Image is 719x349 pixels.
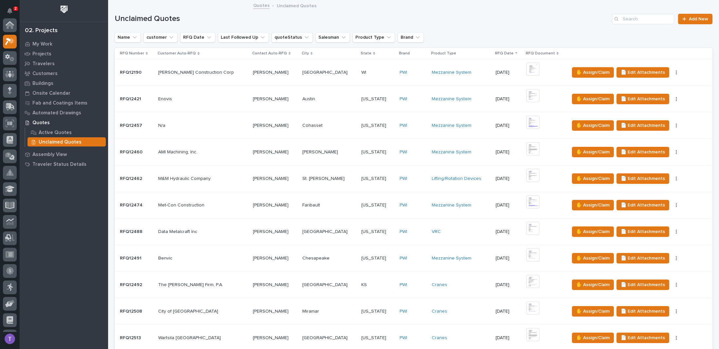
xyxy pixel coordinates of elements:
a: Quotes [253,1,270,9]
a: Onsite Calendar [20,88,108,98]
p: Brand [399,50,410,57]
a: Active Quotes [25,128,108,137]
button: ✋ Assign/Claim [572,67,614,78]
p: State [361,50,371,57]
p: RFQ Number [120,50,144,57]
a: Traveler Status Details [20,159,108,169]
button: Notifications [3,4,17,18]
p: Projects [32,51,51,57]
p: Unclaimed Quotes [277,2,316,9]
p: [DATE] [496,229,521,235]
button: 📄 Edit Attachments [616,94,669,104]
span: 📄 Edit Attachments [621,228,665,236]
p: WI [361,68,368,75]
p: Traveler Status Details [32,162,86,167]
p: 2 [14,6,17,11]
div: Notifications2 [8,8,17,18]
span: 📄 Edit Attachments [621,68,665,76]
tr: RFQ12190RFQ12190 [PERSON_NAME] Construction Corp[PERSON_NAME] Construction Corp [PERSON_NAME][PER... [115,59,712,86]
a: Quotes [20,118,108,127]
p: [DATE] [496,149,521,155]
button: 📄 Edit Attachments [616,120,669,131]
a: VRC [432,229,441,235]
button: Salesman [315,32,350,43]
p: [DATE] [496,282,521,288]
p: Onsite Calendar [32,90,70,96]
p: [US_STATE] [361,334,388,341]
a: Projects [20,49,108,59]
p: Data Metalcraft Inc [158,228,199,235]
p: [PERSON_NAME] Construction Corp [158,68,235,75]
p: [PERSON_NAME] [253,201,290,208]
p: [PERSON_NAME] [253,254,290,261]
span: 📄 Edit Attachments [621,334,665,342]
a: Fab and Coatings Items [20,98,108,108]
span: ✋ Assign/Claim [576,95,610,103]
span: ✋ Assign/Claim [576,148,610,156]
button: 📄 Edit Attachments [616,200,669,210]
p: RFQ12513 [120,334,142,341]
tr: RFQ12492RFQ12492 The [PERSON_NAME] Firm, P.A.The [PERSON_NAME] Firm, P.A. [PERSON_NAME][PERSON_NA... [115,272,712,298]
a: Automated Drawings [20,108,108,118]
p: Benvic [158,254,174,261]
p: RFQ12462 [120,175,143,182]
a: PWI [400,176,407,182]
p: Miramar [302,307,320,314]
p: [DATE] [496,176,521,182]
p: Fab and Coatings Items [32,100,87,106]
p: [PERSON_NAME] [253,307,290,314]
tr: RFQ12462RFQ12462 M&M Hydraulic CompanyM&M Hydraulic Company [PERSON_NAME][PERSON_NAME] St. [PERSO... [115,165,712,192]
tr: RFQ12508RFQ12508 City of [GEOGRAPHIC_DATA]City of [GEOGRAPHIC_DATA] [PERSON_NAME][PERSON_NAME] Mi... [115,298,712,325]
p: Active Quotes [39,130,72,136]
div: Search [612,14,674,24]
p: [PERSON_NAME] [253,95,290,102]
p: [US_STATE] [361,148,388,155]
button: ✋ Assign/Claim [572,120,614,131]
tr: RFQ12488RFQ12488 Data Metalcraft IncData Metalcraft Inc [PERSON_NAME][PERSON_NAME] [GEOGRAPHIC_DA... [115,219,712,245]
p: Buildings [32,81,53,87]
button: 📄 Edit Attachments [616,333,669,343]
a: PWI [400,335,407,341]
a: Cranes [432,309,447,314]
a: PWI [400,96,407,102]
p: [US_STATE] [361,201,388,208]
p: Austin [302,95,316,102]
p: Quotes [32,120,50,126]
button: ✋ Assign/Claim [572,306,614,317]
p: [PERSON_NAME] [253,228,290,235]
p: RFQ12508 [120,307,143,314]
a: Mezzanine System [432,203,471,208]
a: Unclaimed Quotes [25,137,108,146]
span: 📄 Edit Attachments [621,95,665,103]
p: St. [PERSON_NAME] [302,175,346,182]
div: 02. Projects [25,27,58,34]
p: [GEOGRAPHIC_DATA] [302,281,349,288]
span: 📄 Edit Attachments [621,148,665,156]
span: 📄 Edit Attachments [621,201,665,209]
span: Add New [689,17,708,21]
p: Assembly View [32,152,67,158]
p: Unclaimed Quotes [39,139,82,145]
p: [DATE] [496,96,521,102]
button: 📄 Edit Attachments [616,173,669,184]
p: AMI Machining, Inc. [158,148,199,155]
p: [PERSON_NAME] [253,148,290,155]
a: PWI [400,256,407,261]
span: ✋ Assign/Claim [576,281,610,289]
span: 📄 Edit Attachments [621,281,665,289]
p: Met-Con Construction [158,201,206,208]
p: RFQ12190 [120,68,143,75]
button: quoteStatus [272,32,313,43]
a: Cranes [432,335,447,341]
button: RFQ Date [180,32,215,43]
p: [US_STATE] [361,254,388,261]
a: PWI [400,229,407,235]
a: Assembly View [20,149,108,159]
button: customer [143,32,178,43]
button: ✋ Assign/Claim [572,253,614,263]
p: [PERSON_NAME] [253,122,290,128]
button: Brand [398,32,424,43]
p: [DATE] [496,256,521,261]
button: ✋ Assign/Claim [572,147,614,157]
a: Travelers [20,59,108,68]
